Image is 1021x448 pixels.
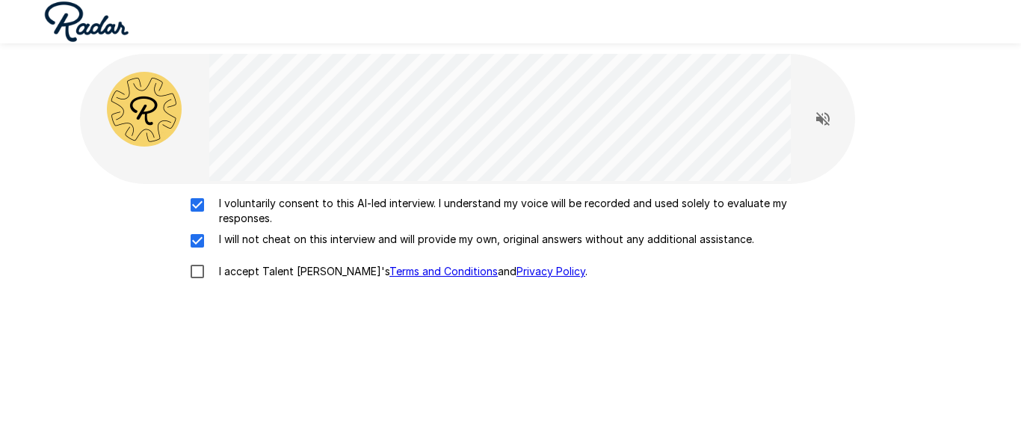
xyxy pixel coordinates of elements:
a: Terms and Conditions [389,265,498,277]
p: I accept Talent [PERSON_NAME]'s and . [213,264,587,279]
img: radar_avatar.png [107,72,182,147]
p: I will not cheat on this interview and will provide my own, original answers without any addition... [213,232,754,247]
p: I voluntarily consent to this AI-led interview. I understand my voice will be recorded and used s... [213,196,839,226]
a: Privacy Policy [516,265,585,277]
button: Read questions aloud [808,104,838,134]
